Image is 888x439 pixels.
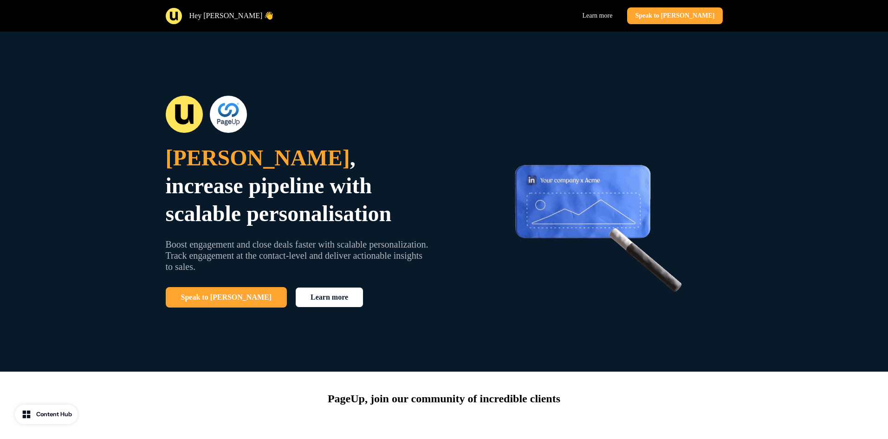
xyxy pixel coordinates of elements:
span: , increase pipeline with scalable personalisation [166,145,392,226]
span: Boost engagement and close deals faster with scalable personalization. Track engagement at the co... [166,239,428,272]
button: Content Hub [15,405,78,424]
a: Learn more [295,287,363,308]
button: Speak to [PERSON_NAME] [166,287,287,308]
p: Hey [PERSON_NAME] 👋 [189,10,274,21]
button: Speak to [PERSON_NAME] [627,7,722,24]
a: Learn more [575,7,620,24]
span: [PERSON_NAME] [166,145,350,170]
div: Content Hub [36,410,72,419]
p: PageUp, join our community of incredible clients [328,390,560,407]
